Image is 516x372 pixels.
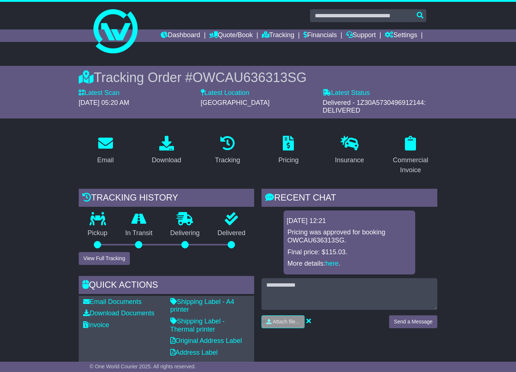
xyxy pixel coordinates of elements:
a: Pricing [274,133,303,168]
a: Commercial Invoice [384,133,437,178]
a: Download Documents [83,309,154,317]
span: © One World Courier 2025. All rights reserved. [90,364,196,369]
a: Shipping Label - A4 printer [170,298,234,313]
label: Latest Status [323,89,370,97]
div: Email [97,155,114,165]
div: Pricing [278,155,299,165]
a: Download [147,133,186,168]
p: More details: . [287,260,412,268]
div: RECENT CHAT [261,189,437,209]
a: Address Label [170,349,218,356]
a: Invoice [83,321,109,329]
a: Original Address Label [170,337,242,344]
a: Dashboard [161,29,200,42]
span: [GEOGRAPHIC_DATA] [201,99,270,106]
p: Final price: $115.03. [287,248,412,256]
span: [DATE] 05:20 AM [79,99,129,106]
a: Email Documents [83,298,142,305]
a: Quote/Book [209,29,253,42]
div: Tracking [215,155,240,165]
div: Tracking history [79,189,255,209]
a: Shipping Label - Thermal printer [170,318,225,333]
label: Latest Scan [79,89,120,97]
p: Delivered [209,229,254,237]
div: Download [152,155,181,165]
a: Tracking [210,133,245,168]
div: [DATE] 12:21 [287,217,412,225]
div: Insurance [335,155,364,165]
a: Email [92,133,118,168]
div: Tracking Order # [79,70,437,85]
p: Pricing was approved for booking OWCAU636313SG. [287,228,412,244]
p: In Transit [116,229,161,237]
a: here [325,260,339,267]
a: Settings [385,29,417,42]
a: Financials [303,29,337,42]
a: Insurance [330,133,369,168]
a: Tracking [262,29,294,42]
p: Delivering [161,229,209,237]
label: Latest Location [201,89,249,97]
a: Support [346,29,376,42]
button: View Full Tracking [79,252,130,265]
span: Delivered - 1Z30A5730496912144: DELIVERED [323,99,426,114]
span: OWCAU636313SG [193,70,307,85]
button: Send a Message [389,315,437,328]
div: Commercial Invoice [388,155,433,175]
p: Pickup [79,229,116,237]
div: Quick Actions [79,276,255,296]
